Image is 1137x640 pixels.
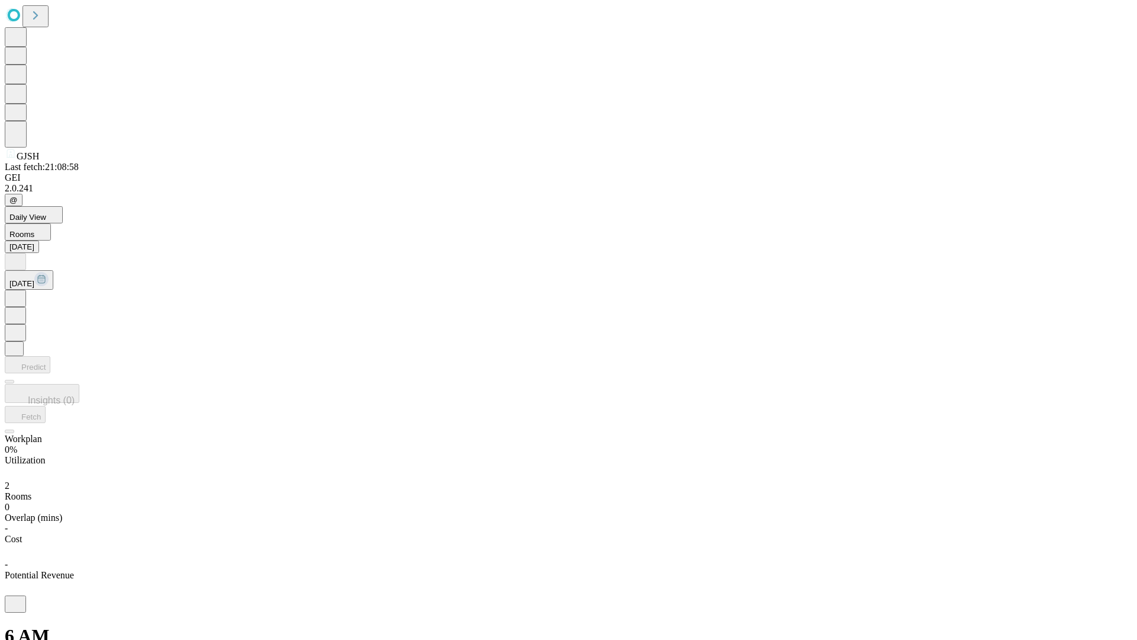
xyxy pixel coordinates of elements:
span: Rooms [9,230,34,239]
button: Daily View [5,206,63,223]
span: Utilization [5,455,45,465]
span: Overlap (mins) [5,513,62,523]
span: 0 [5,502,9,512]
span: Potential Revenue [5,570,74,580]
button: @ [5,194,23,206]
button: Predict [5,356,50,373]
button: [DATE] [5,241,39,253]
span: - [5,559,8,569]
button: [DATE] [5,270,53,290]
span: Daily View [9,213,46,222]
span: GJSH [17,151,39,161]
span: [DATE] [9,279,34,288]
button: Insights (0) [5,384,79,403]
span: Rooms [5,491,31,501]
span: Cost [5,534,22,544]
div: 2.0.241 [5,183,1132,194]
span: 0% [5,444,17,455]
span: - [5,523,8,533]
span: @ [9,196,18,204]
button: Rooms [5,223,51,241]
div: GEI [5,172,1132,183]
span: Last fetch: 21:08:58 [5,162,79,172]
button: Fetch [5,406,46,423]
span: 2 [5,481,9,491]
span: Workplan [5,434,42,444]
span: Insights (0) [28,395,75,405]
